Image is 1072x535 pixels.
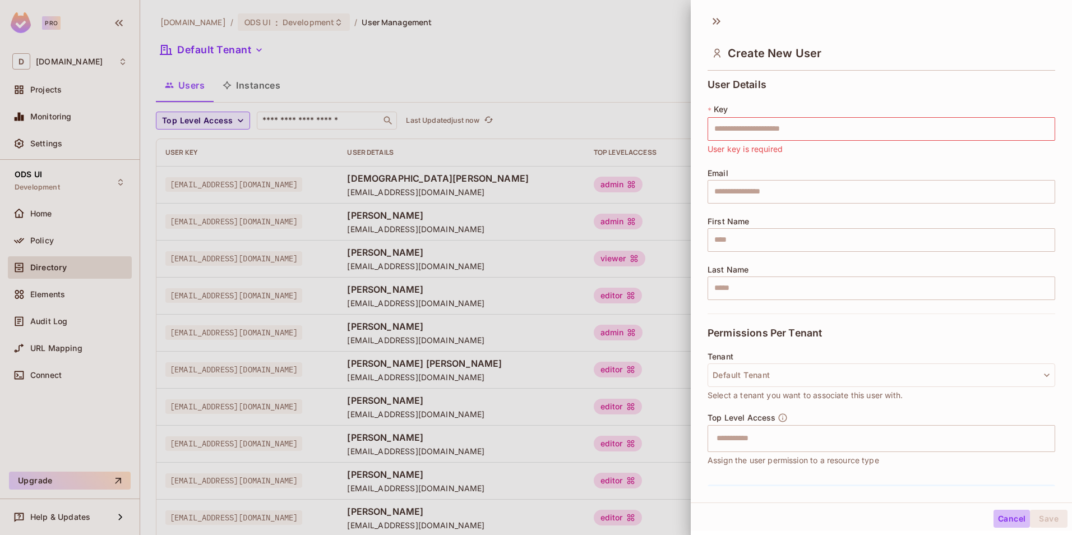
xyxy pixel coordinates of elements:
[708,217,750,226] span: First Name
[708,265,748,274] span: Last Name
[708,352,733,361] span: Tenant
[728,47,821,60] span: Create New User
[708,363,1055,387] button: Default Tenant
[1030,510,1068,528] button: Save
[708,169,728,178] span: Email
[708,328,822,339] span: Permissions Per Tenant
[708,454,879,467] span: Assign the user permission to a resource type
[708,79,766,90] span: User Details
[994,510,1030,528] button: Cancel
[708,143,783,155] span: User key is required
[714,105,728,114] span: Key
[1049,437,1051,439] button: Open
[708,413,775,422] span: Top Level Access
[708,389,903,402] span: Select a tenant you want to associate this user with.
